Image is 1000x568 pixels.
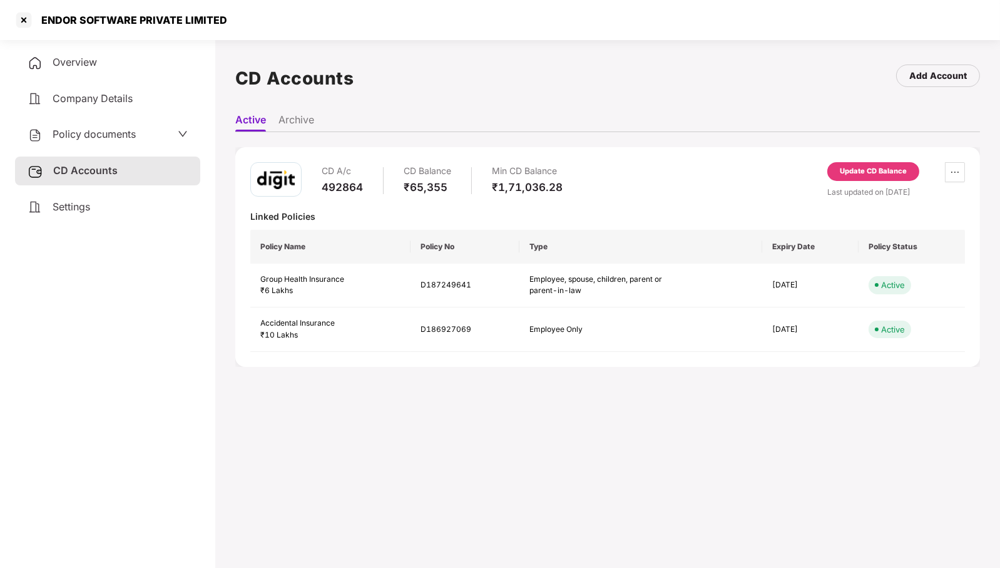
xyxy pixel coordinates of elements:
img: svg+xml;base64,PHN2ZyB3aWR0aD0iMjUiIGhlaWdodD0iMjQiIHZpZXdCb3g9IjAgMCAyNSAyNCIgZmlsbD0ibm9uZSIgeG... [28,164,43,179]
h1: CD Accounts [235,65,354,92]
li: Active [235,113,266,132]
div: Active [881,279,905,291]
td: [DATE] [762,307,859,352]
span: ₹6 Lakhs [260,286,293,295]
li: Archive [278,113,314,132]
img: godigit.png [257,170,295,189]
span: Settings [53,200,90,213]
div: Accidental Insurance [260,318,401,329]
td: D186927069 [411,307,519,352]
th: Type [519,230,762,264]
span: ellipsis [946,167,964,177]
span: down [178,129,188,139]
div: ENDOR SOFTWARE PRIVATE LIMITED [34,14,227,26]
img: svg+xml;base64,PHN2ZyB4bWxucz0iaHR0cDovL3d3dy53My5vcmcvMjAwMC9zdmciIHdpZHRoPSIyNCIgaGVpZ2h0PSIyNC... [28,200,43,215]
span: CD Accounts [53,164,118,177]
div: CD A/c [322,162,363,180]
th: Policy No [411,230,519,264]
td: [DATE] [762,264,859,308]
div: Employee, spouse, children, parent or parent-in-law [529,274,667,297]
img: svg+xml;base64,PHN2ZyB4bWxucz0iaHR0cDovL3d3dy53My5vcmcvMjAwMC9zdmciIHdpZHRoPSIyNCIgaGVpZ2h0PSIyNC... [28,91,43,106]
button: ellipsis [945,162,965,182]
span: ₹10 Lakhs [260,330,298,339]
div: Group Health Insurance [260,274,401,286]
div: Min CD Balance [492,162,563,180]
div: CD Balance [404,162,451,180]
div: 492864 [322,180,363,194]
div: Employee Only [529,324,667,336]
div: Linked Policies [250,210,965,222]
th: Policy Status [859,230,965,264]
div: Add Account [909,69,967,83]
span: Company Details [53,92,133,105]
th: Expiry Date [762,230,859,264]
td: D187249641 [411,264,519,308]
span: Policy documents [53,128,136,140]
div: Last updated on [DATE] [827,186,965,198]
div: Active [881,323,905,336]
div: ₹1,71,036.28 [492,180,563,194]
div: Update CD Balance [840,166,907,177]
th: Policy Name [250,230,411,264]
img: svg+xml;base64,PHN2ZyB4bWxucz0iaHR0cDovL3d3dy53My5vcmcvMjAwMC9zdmciIHdpZHRoPSIyNCIgaGVpZ2h0PSIyNC... [28,128,43,143]
span: Overview [53,56,97,68]
div: ₹65,355 [404,180,451,194]
img: svg+xml;base64,PHN2ZyB4bWxucz0iaHR0cDovL3d3dy53My5vcmcvMjAwMC9zdmciIHdpZHRoPSIyNCIgaGVpZ2h0PSIyNC... [28,56,43,71]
